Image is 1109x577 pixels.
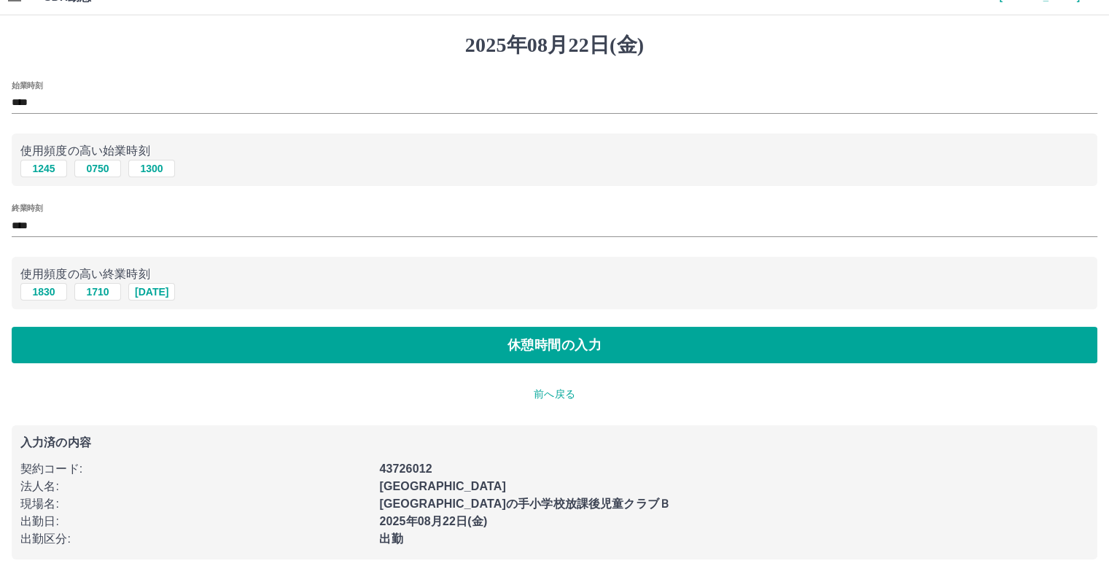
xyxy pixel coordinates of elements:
b: 2025年08月22日(金) [379,515,487,527]
label: 始業時刻 [12,80,42,90]
p: 入力済の内容 [20,437,1089,449]
button: 休憩時間の入力 [12,327,1097,363]
button: 1300 [128,160,175,177]
button: 1710 [74,283,121,301]
p: 使用頻度の高い始業時刻 [20,142,1089,160]
p: 出勤日 : [20,513,370,530]
b: 出勤 [379,533,402,545]
b: [GEOGRAPHIC_DATA] [379,480,506,492]
p: 出勤区分 : [20,530,370,548]
label: 終業時刻 [12,203,42,214]
p: 前へ戻る [12,387,1097,402]
p: 契約コード : [20,460,370,478]
b: [GEOGRAPHIC_DATA]の手小学校放課後児童クラブＢ [379,497,671,510]
button: 1830 [20,283,67,301]
p: 使用頻度の高い終業時刻 [20,266,1089,283]
h1: 2025年08月22日(金) [12,33,1097,58]
button: 1245 [20,160,67,177]
button: 0750 [74,160,121,177]
p: 法人名 : [20,478,370,495]
button: [DATE] [128,283,175,301]
p: 現場名 : [20,495,370,513]
b: 43726012 [379,462,432,475]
